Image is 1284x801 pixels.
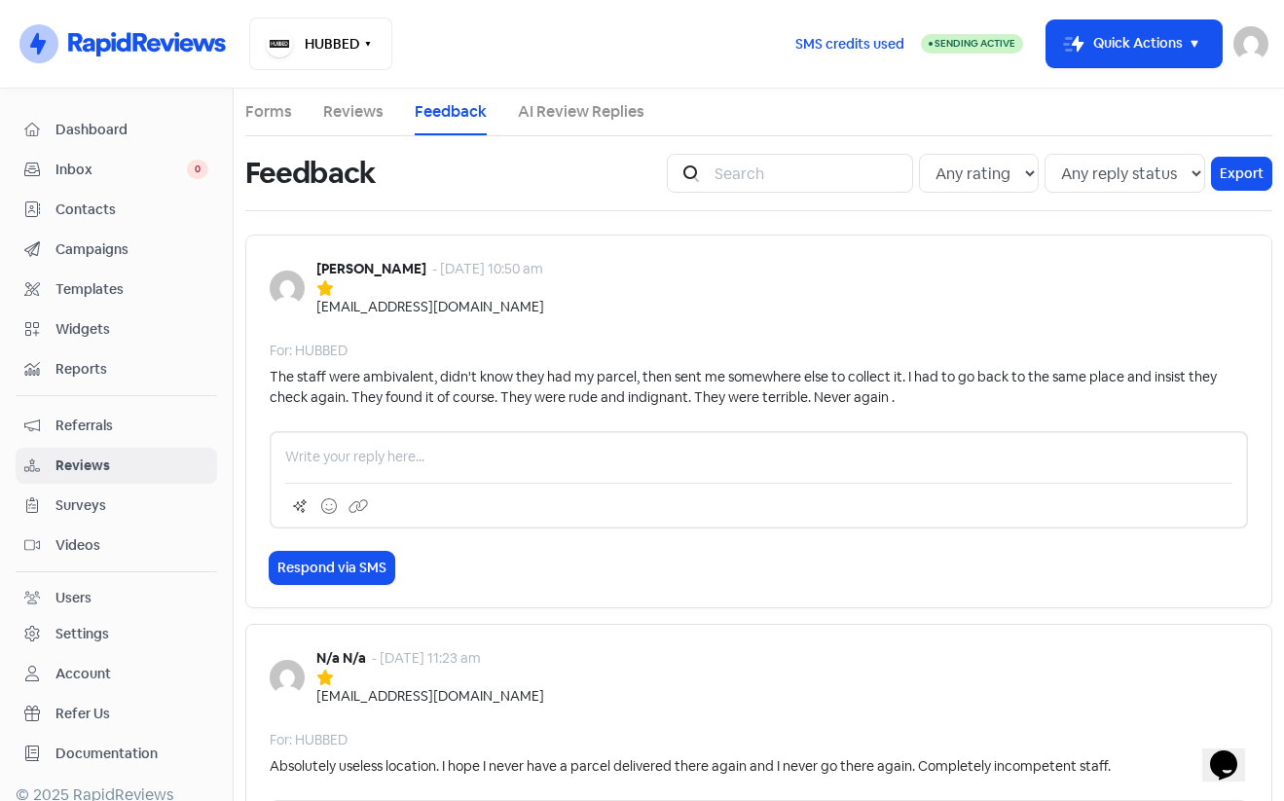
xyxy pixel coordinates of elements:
[795,34,904,55] span: SMS credits used
[415,100,487,124] a: Feedback
[16,580,217,616] a: Users
[245,100,292,124] a: Forms
[16,656,217,692] a: Account
[55,359,208,380] span: Reports
[55,120,208,140] span: Dashboard
[55,455,208,476] span: Reviews
[921,32,1023,55] a: Sending Active
[16,192,217,228] a: Contacts
[245,142,375,204] h1: Feedback
[316,297,544,317] div: [EMAIL_ADDRESS][DOMAIN_NAME]
[703,154,913,193] input: Search
[55,744,208,764] span: Documentation
[55,704,208,724] span: Refer Us
[16,232,217,268] a: Campaigns
[55,495,208,516] span: Surveys
[16,616,217,652] a: Settings
[55,319,208,340] span: Widgets
[935,37,1015,50] span: Sending Active
[16,448,217,484] a: Reviews
[270,660,305,695] img: Image
[779,32,921,53] a: SMS credits used
[1202,723,1265,782] iframe: chat widget
[55,624,109,644] div: Settings
[323,100,384,124] a: Reviews
[16,152,217,188] a: Inbox 0
[270,367,1248,408] div: The staff were ambivalent, didn't know they had my parcel, then sent me somewhere else to collect...
[1211,157,1272,191] a: Export
[16,408,217,444] a: Referrals
[16,488,217,524] a: Surveys
[55,416,208,436] span: Referrals
[1046,20,1222,67] button: Quick Actions
[270,756,1111,777] div: Absolutely useless location. I hope I never have a parcel delivered there again and I never go th...
[16,112,217,148] a: Dashboard
[270,552,394,584] button: Respond via SMS
[249,18,392,70] button: HUBBED
[55,588,92,608] div: Users
[55,200,208,220] span: Contacts
[316,260,426,277] b: [PERSON_NAME]
[270,730,348,750] div: For: HUBBED
[55,279,208,300] span: Templates
[55,664,111,684] div: Account
[55,160,187,180] span: Inbox
[16,696,217,732] a: Refer Us
[316,686,544,707] div: [EMAIL_ADDRESS][DOMAIN_NAME]
[16,351,217,387] a: Reports
[316,649,366,667] b: N/a N/a
[55,535,208,556] span: Videos
[16,311,217,347] a: Widgets
[432,259,543,279] div: - [DATE] 10:50 am
[372,648,481,669] div: - [DATE] 11:23 am
[270,271,305,306] img: Image
[16,272,217,308] a: Templates
[270,341,348,361] div: For: HUBBED
[16,736,217,772] a: Documentation
[518,100,644,124] a: AI Review Replies
[55,239,208,260] span: Campaigns
[1233,26,1268,61] img: User
[187,160,208,179] span: 0
[16,528,217,564] a: Videos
